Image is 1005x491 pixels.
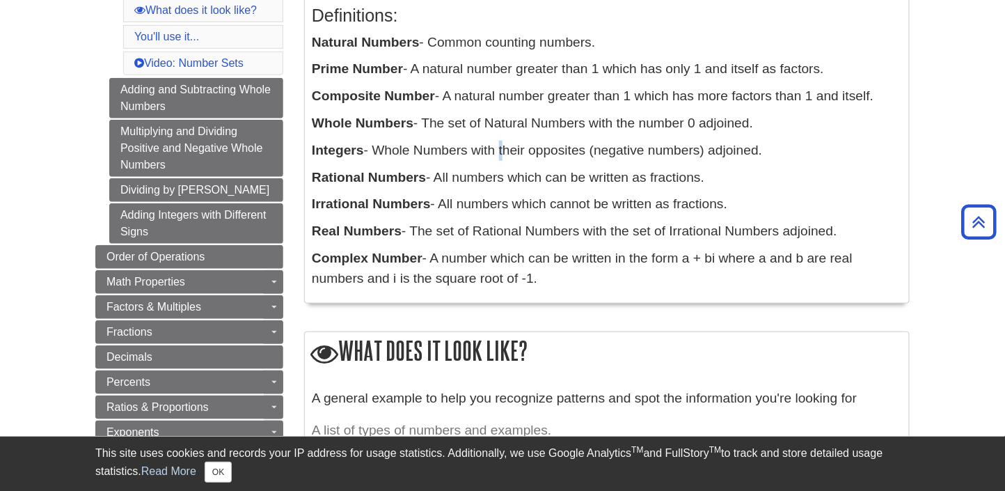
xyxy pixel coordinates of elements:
[709,445,721,455] sup: TM
[95,421,283,444] a: Exponents
[134,31,199,42] a: You'll use it...
[109,203,283,244] a: Adding Integers with Different Signs
[109,178,283,202] a: Dividing by [PERSON_NAME]
[106,276,185,288] span: Math Properties
[109,78,283,118] a: Adding and Subtracting Whole Numbers
[631,445,643,455] sup: TM
[312,224,402,238] b: Real Numbers
[95,245,283,269] a: Order of Operations
[312,33,902,53] p: - Common counting numbers.
[95,320,283,344] a: Fractions
[106,326,152,338] span: Fractions
[312,88,435,103] b: Composite Number
[312,141,902,161] p: - Whole Numbers with their opposites (negative numbers) adjoined.
[312,249,902,289] p: - A number which can be written in the form a + bi where a and b are real numbers and i is the sq...
[134,4,257,16] a: What does it look like?
[312,251,422,265] b: Complex Number
[106,251,205,263] span: Order of Operations
[109,120,283,177] a: Multiplying and Dividing Positive and Negative Whole Numbers
[312,168,902,188] p: - All numbers which can be written as fractions.
[141,465,196,477] a: Read More
[312,116,413,130] b: Whole Numbers
[134,57,244,69] a: Video: Number Sets
[106,376,150,388] span: Percents
[312,59,902,79] p: - A natural number greater than 1 which has only 1 and itself as factors.
[205,462,232,483] button: Close
[312,170,426,185] b: Rational Numbers
[312,389,902,409] p: A general example to help you recognize patterns and spot the information you're looking for
[312,194,902,215] p: - All numbers which cannot be written as fractions.
[312,61,403,76] b: Prime Number
[312,196,431,211] b: Irrational Numbers
[106,426,159,438] span: Exponents
[95,371,283,394] a: Percents
[305,332,909,372] h2: What does it look like?
[312,86,902,107] p: - A natural number greater than 1 which has more factors than 1 and itself.
[95,270,283,294] a: Math Properties
[312,143,364,157] b: Integers
[106,351,152,363] span: Decimals
[312,114,902,134] p: - The set of Natural Numbers with the number 0 adjoined.
[95,396,283,419] a: Ratios & Proportions
[95,345,283,369] a: Decimals
[106,401,209,413] span: Ratios & Proportions
[95,295,283,319] a: Factors & Multiples
[95,445,910,483] div: This site uses cookies and records your IP address for usage statistics. Additionally, we use Goo...
[957,212,1002,231] a: Back to Top
[106,301,201,313] span: Factors & Multiples
[312,35,420,49] b: Natural Numbers
[312,221,902,242] p: - The set of Rational Numbers with the set of Irrational Numbers adjoined.
[312,6,902,26] h3: Definitions:
[312,415,902,446] caption: A list of types of numbers and examples.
